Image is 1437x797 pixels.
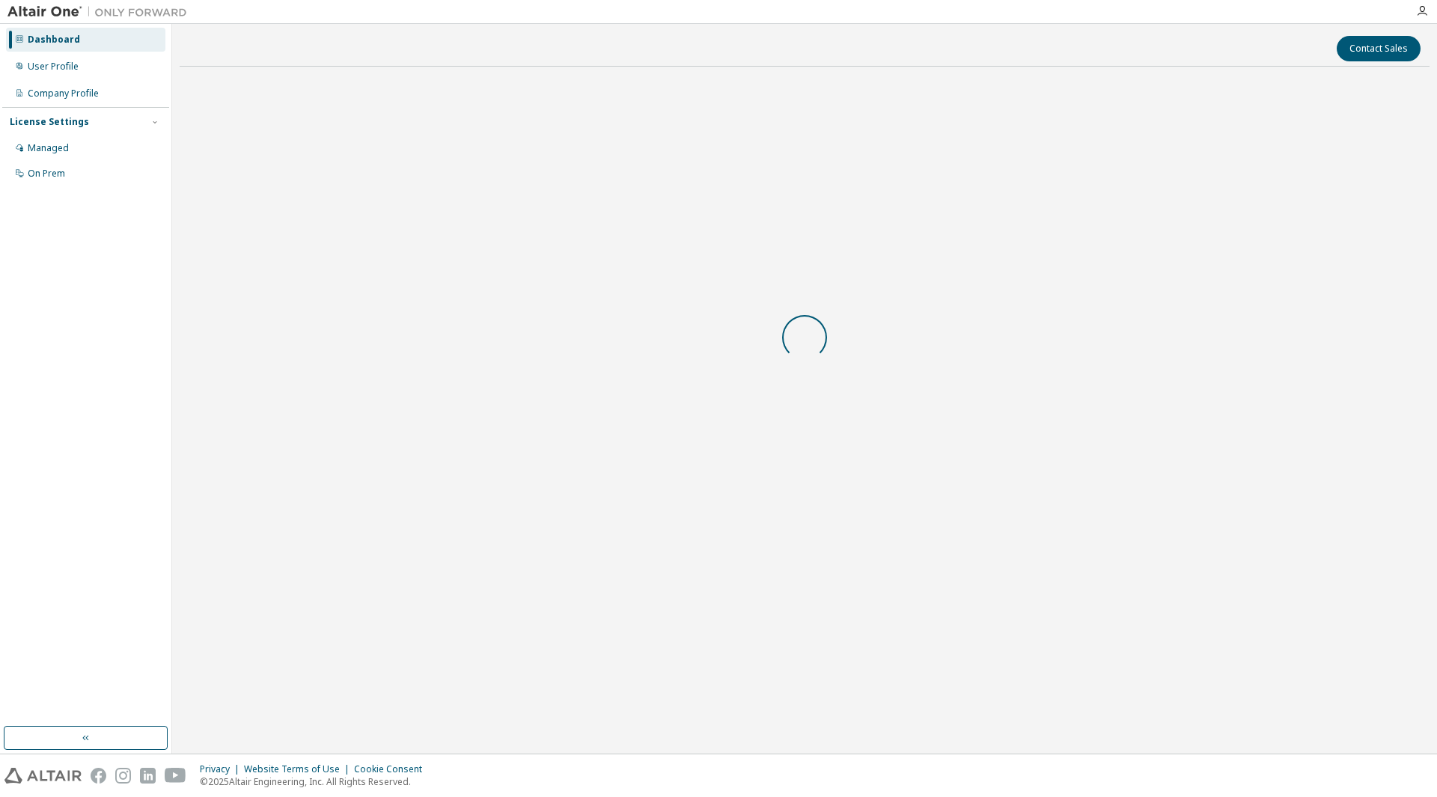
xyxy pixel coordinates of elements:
img: youtube.svg [165,768,186,784]
img: instagram.svg [115,768,131,784]
div: Company Profile [28,88,99,100]
div: Website Terms of Use [244,763,354,775]
img: linkedin.svg [140,768,156,784]
div: Managed [28,142,69,154]
p: © 2025 Altair Engineering, Inc. All Rights Reserved. [200,775,431,788]
div: License Settings [10,116,89,128]
img: facebook.svg [91,768,106,784]
button: Contact Sales [1337,36,1421,61]
div: User Profile [28,61,79,73]
div: Dashboard [28,34,80,46]
div: Privacy [200,763,244,775]
div: Cookie Consent [354,763,431,775]
img: Altair One [7,4,195,19]
img: altair_logo.svg [4,768,82,784]
div: On Prem [28,168,65,180]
